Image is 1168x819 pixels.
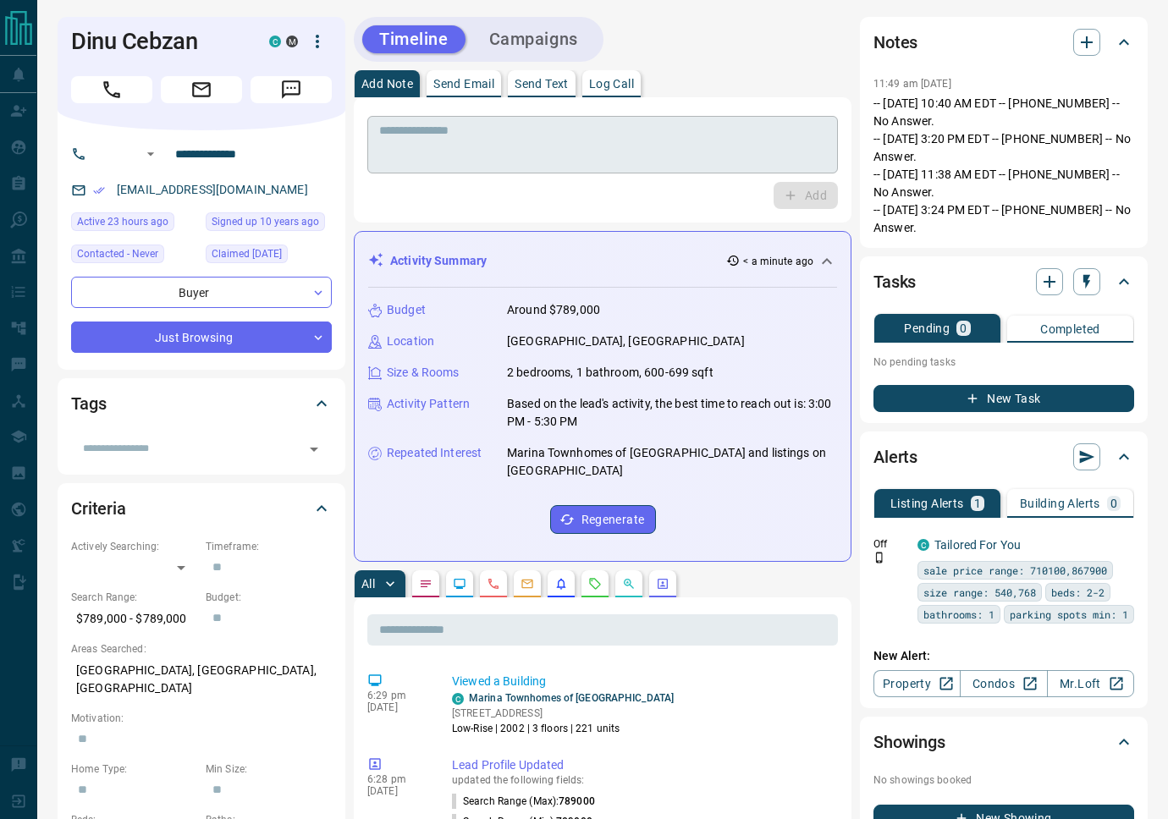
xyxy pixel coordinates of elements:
[507,364,713,382] p: 2 bedrooms, 1 bathroom, 600-699 sqft
[622,577,636,591] svg: Opportunities
[387,333,434,350] p: Location
[1110,497,1117,509] p: 0
[212,245,282,262] span: Claimed [DATE]
[1020,497,1100,509] p: Building Alerts
[286,36,298,47] div: mrloft.ca
[71,383,332,424] div: Tags
[507,395,837,431] p: Based on the lead's activity, the best time to reach out is: 3:00 PM - 5:30 PM
[873,22,1134,63] div: Notes
[71,761,197,777] p: Home Type:
[873,437,1134,477] div: Alerts
[71,711,332,726] p: Motivation:
[71,277,332,308] div: Buyer
[161,76,242,103] span: Email
[873,670,961,697] a: Property
[206,590,332,605] p: Budget:
[77,213,168,230] span: Active 23 hours ago
[873,349,1134,375] p: No pending tasks
[251,76,332,103] span: Message
[743,254,813,269] p: < a minute ago
[71,322,332,353] div: Just Browsing
[588,577,602,591] svg: Requests
[507,301,600,319] p: Around $789,000
[873,722,1134,762] div: Showings
[507,444,837,480] p: Marina Townhomes of [GEOGRAPHIC_DATA] and listings on [GEOGRAPHIC_DATA]
[71,657,332,702] p: [GEOGRAPHIC_DATA], [GEOGRAPHIC_DATA], [GEOGRAPHIC_DATA]
[71,212,197,236] div: Tue Aug 12 2025
[206,539,332,554] p: Timeframe:
[361,78,413,90] p: Add Note
[554,577,568,591] svg: Listing Alerts
[873,95,1134,237] p: -- [DATE] 10:40 AM EDT -- [PHONE_NUMBER] -- No Answer. -- [DATE] 3:20 PM EDT -- [PHONE_NUMBER] --...
[873,78,951,90] p: 11:49 am [DATE]
[873,385,1134,412] button: New Task
[367,690,427,701] p: 6:29 pm
[923,584,1036,601] span: size range: 540,768
[873,647,1134,665] p: New Alert:
[452,721,674,736] p: Low-Rise | 2002 | 3 floors | 221 units
[656,577,669,591] svg: Agent Actions
[367,773,427,785] p: 6:28 pm
[917,539,929,551] div: condos.ca
[559,795,595,807] span: 789000
[469,692,674,704] a: Marina Townhomes of [GEOGRAPHIC_DATA]
[433,78,494,90] p: Send Email
[206,245,332,268] div: Wed Feb 14 2024
[117,183,308,196] a: [EMAIL_ADDRESS][DOMAIN_NAME]
[387,364,460,382] p: Size & Rooms
[71,390,106,417] h2: Tags
[71,590,197,605] p: Search Range:
[302,437,326,461] button: Open
[452,706,674,721] p: [STREET_ADDRESS]
[390,252,487,270] p: Activity Summary
[452,673,831,690] p: Viewed a Building
[1040,323,1100,335] p: Completed
[904,322,950,334] p: Pending
[387,395,470,413] p: Activity Pattern
[453,577,466,591] svg: Lead Browsing Activity
[71,641,332,657] p: Areas Searched:
[873,536,907,552] p: Off
[589,78,634,90] p: Log Call
[71,488,332,529] div: Criteria
[71,539,197,554] p: Actively Searching:
[452,756,831,774] p: Lead Profile Updated
[140,144,161,164] button: Open
[269,36,281,47] div: condos.ca
[71,605,197,633] p: $789,000 - $789,000
[206,761,332,777] p: Min Size:
[1047,670,1134,697] a: Mr.Loft
[507,333,745,350] p: [GEOGRAPHIC_DATA], [GEOGRAPHIC_DATA]
[93,184,105,196] svg: Email Verified
[361,578,375,590] p: All
[521,577,534,591] svg: Emails
[960,670,1047,697] a: Condos
[387,301,426,319] p: Budget
[367,701,427,713] p: [DATE]
[387,444,482,462] p: Repeated Interest
[452,794,595,809] p: Search Range (Max) :
[890,497,964,509] p: Listing Alerts
[71,28,244,55] h1: Dinu Cebzan
[77,245,158,262] span: Contacted - Never
[368,245,837,277] div: Activity Summary< a minute ago
[873,552,885,563] svg: Push Notification Only
[873,261,1134,302] div: Tasks
[873,29,917,56] h2: Notes
[212,213,319,230] span: Signed up 10 years ago
[873,728,945,756] h2: Showings
[472,25,595,53] button: Campaigns
[206,212,332,236] div: Tue Jan 20 2015
[960,322,967,334] p: 0
[452,774,831,786] p: updated the following fields:
[71,76,152,103] span: Call
[487,577,500,591] svg: Calls
[934,538,1021,552] a: Tailored For You
[1051,584,1105,601] span: beds: 2-2
[873,772,1134,788] p: No showings booked
[873,443,917,470] h2: Alerts
[419,577,432,591] svg: Notes
[1010,606,1128,623] span: parking spots min: 1
[974,497,981,509] p: 1
[515,78,569,90] p: Send Text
